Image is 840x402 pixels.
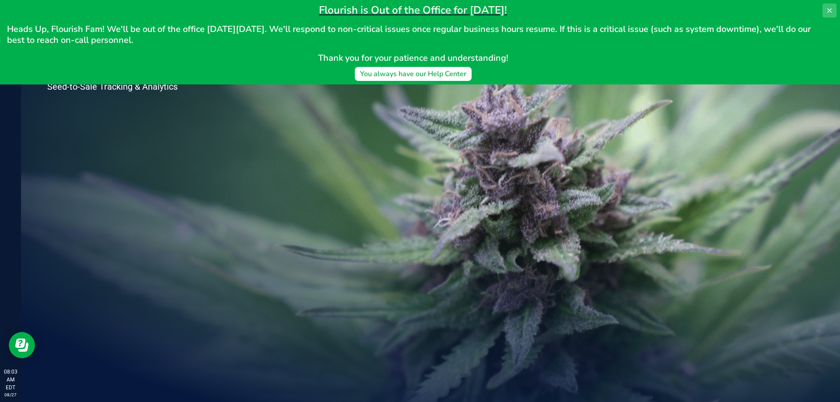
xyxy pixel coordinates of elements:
p: 08/27 [4,392,17,398]
span: Heads Up, Flourish Fam! We'll be out of the office [DATE][DATE]. We'll respond to non-critical is... [7,23,813,46]
span: Flourish is Out of the Office for [DATE]! [319,3,507,17]
p: 08:03 AM EDT [4,368,17,392]
iframe: Resource center [9,332,35,358]
span: Thank you for your patience and understanding! [318,52,508,64]
p: Seed-to-Sale Tracking & Analytics [47,82,213,91]
div: You always have our Help Center [360,69,466,79]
